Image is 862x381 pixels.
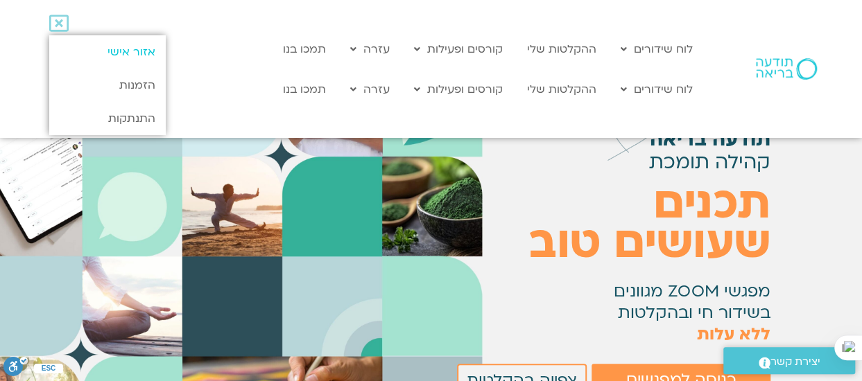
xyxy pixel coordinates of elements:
[276,36,333,62] a: תמכו בנו
[497,281,770,345] p: מפגשי ZOOM מגוונים בשידור חי ובהקלטות
[276,76,333,103] a: תמכו בנו
[528,184,770,263] h1: תכנים שעושים טוב
[343,36,397,62] a: עזרה
[770,353,820,371] span: יצירת קשר
[650,126,770,152] strong: תודעה בריאה
[614,36,700,62] a: לוח שידורים
[497,128,770,174] p: קהילה תומכת
[343,76,397,103] a: עזרה
[49,102,165,135] a: התנתקות
[520,36,603,62] a: ההקלטות שלי
[614,76,700,103] a: לוח שידורים
[407,76,510,103] a: קורסים ופעילות
[723,347,855,374] a: יצירת קשר
[49,35,165,69] a: אזור אישי
[756,58,817,79] img: תודעה בריאה
[520,76,603,103] a: ההקלטות שלי
[49,69,165,102] a: הזמנות
[407,36,510,62] a: קורסים ופעילות
[697,323,770,346] span: ללא עלות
